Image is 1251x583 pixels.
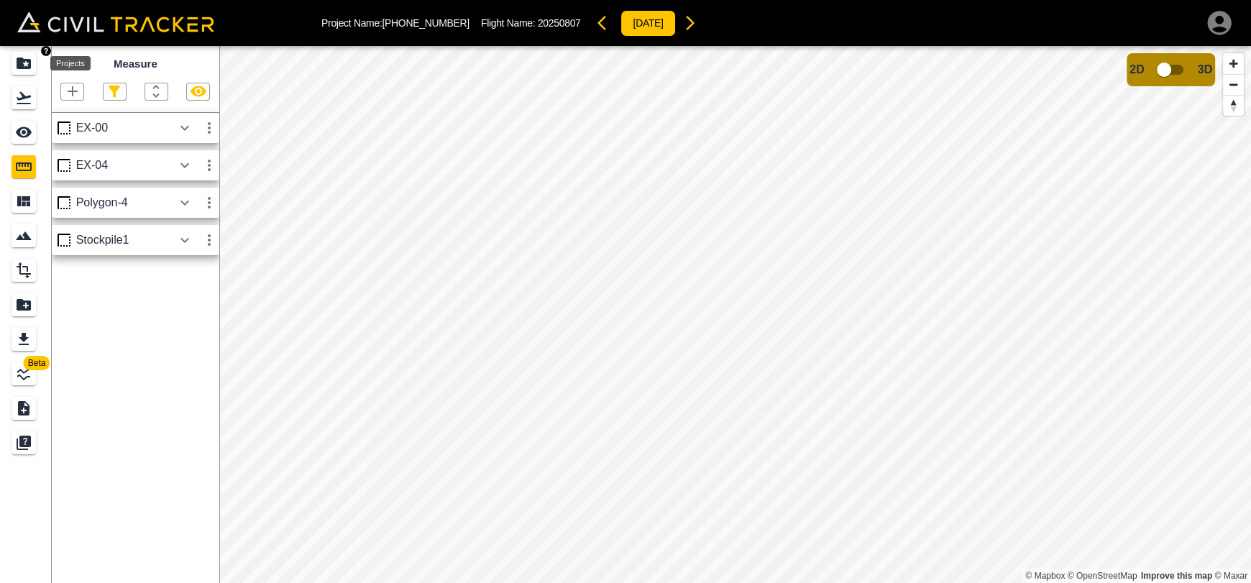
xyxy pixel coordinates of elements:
span: 3D [1198,63,1212,76]
span: 2D [1129,63,1144,76]
a: Maxar [1214,571,1247,581]
span: 20250807 [538,17,581,29]
button: Zoom out [1223,74,1244,95]
p: Project Name: [PHONE_NUMBER] [321,17,469,29]
div: Projects [50,56,91,70]
canvas: Map [219,46,1251,583]
img: Civil Tracker [17,12,214,32]
p: Flight Name: [481,17,581,29]
button: [DATE] [620,10,675,37]
a: Map feedback [1141,571,1212,581]
button: Reset bearing to north [1223,95,1244,116]
a: Mapbox [1025,571,1065,581]
a: OpenStreetMap [1068,571,1137,581]
button: Zoom in [1223,53,1244,74]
